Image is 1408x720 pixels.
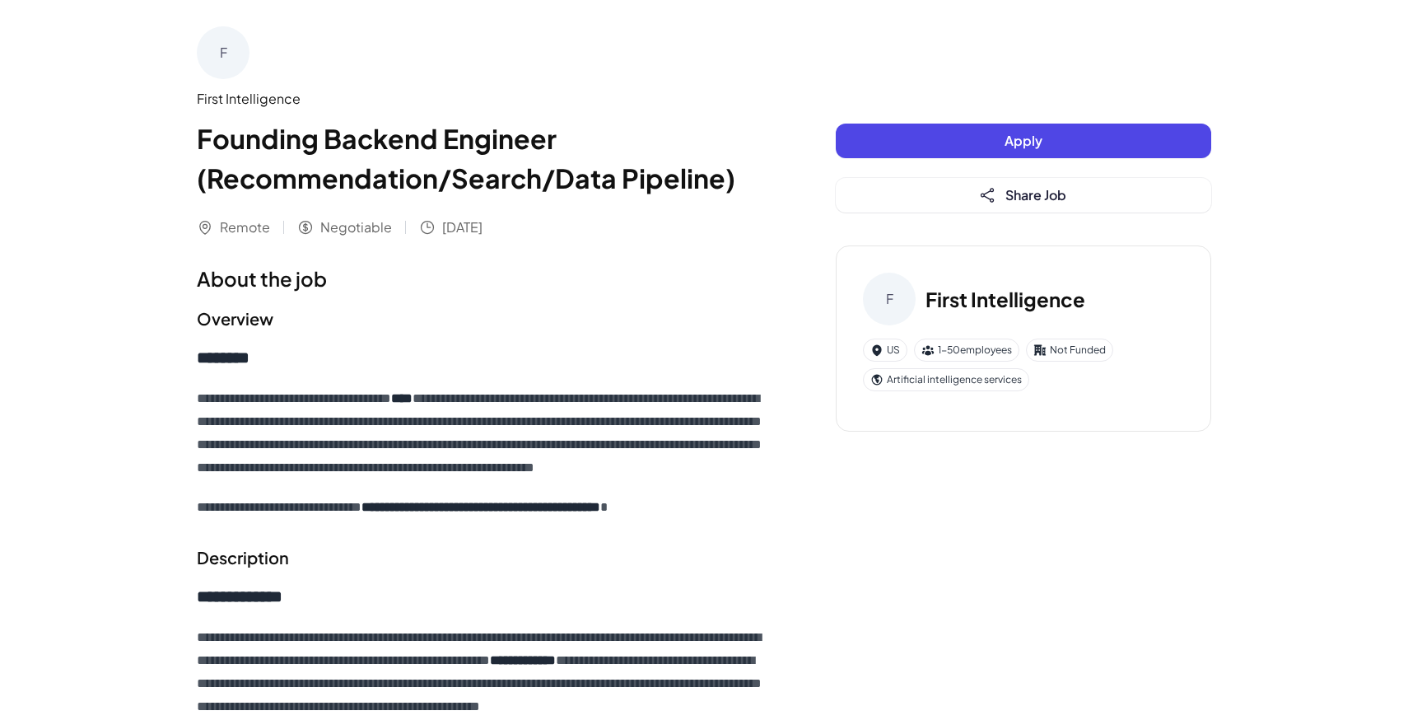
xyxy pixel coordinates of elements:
[925,284,1085,314] h3: First Intelligence
[863,339,907,362] div: US
[914,339,1019,362] div: 1-50 employees
[1005,186,1066,203] span: Share Job
[197,545,770,570] h2: Description
[320,217,392,237] span: Negotiable
[197,26,249,79] div: F
[197,89,770,109] div: First Intelligence
[197,264,770,293] h1: About the job
[1026,339,1113,362] div: Not Funded
[836,178,1211,213] button: Share Job
[442,217,483,237] span: [DATE]
[197,119,770,198] h1: Founding Backend Engineer (Recommendation/Search/Data Pipeline)
[863,368,1029,391] div: Artificial intelligence services
[836,124,1211,158] button: Apply
[197,306,770,331] h2: Overview
[863,273,916,325] div: F
[1005,132,1042,149] span: Apply
[220,217,270,237] span: Remote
